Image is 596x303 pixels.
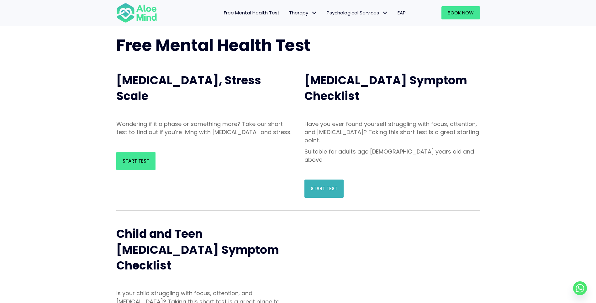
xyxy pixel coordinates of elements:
a: EAP [393,6,410,19]
a: TherapyTherapy: submenu [284,6,322,19]
p: Suitable for adults age [DEMOGRAPHIC_DATA] years old and above [304,148,480,164]
span: Psychological Services: submenu [381,8,390,18]
span: Therapy [289,9,317,16]
span: Psychological Services [327,9,388,16]
span: Free Mental Health Test [116,34,311,57]
span: [MEDICAL_DATA], Stress Scale [116,72,261,104]
span: EAP [398,9,406,16]
a: Whatsapp [573,281,587,295]
span: [MEDICAL_DATA] Symptom Checklist [304,72,467,104]
span: Start Test [311,185,337,192]
a: Psychological ServicesPsychological Services: submenu [322,6,393,19]
a: Book Now [441,6,480,19]
a: Start Test [116,152,156,170]
nav: Menu [165,6,410,19]
p: Wondering if it a phase or something more? Take our short test to find out if you’re living with ... [116,120,292,136]
img: Aloe mind Logo [116,3,157,23]
a: Free Mental Health Test [219,6,284,19]
span: Child and Teen [MEDICAL_DATA] Symptom Checklist [116,226,279,274]
a: Start Test [304,180,344,198]
span: Therapy: submenu [310,8,319,18]
span: Free Mental Health Test [224,9,280,16]
span: Start Test [123,158,149,164]
span: Book Now [448,9,474,16]
p: Have you ever found yourself struggling with focus, attention, and [MEDICAL_DATA]? Taking this sh... [304,120,480,144]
